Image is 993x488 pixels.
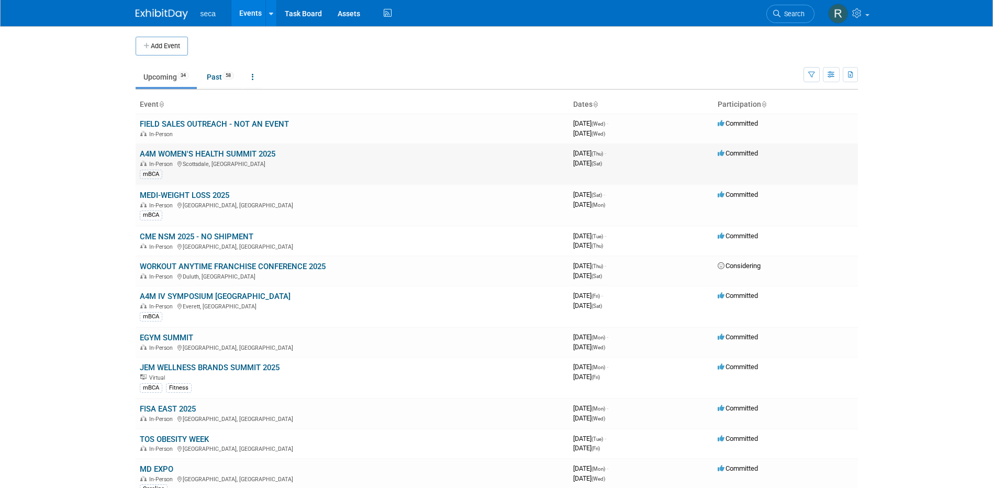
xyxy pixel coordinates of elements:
[140,374,147,380] img: Virtual Event
[140,343,565,351] div: [GEOGRAPHIC_DATA], [GEOGRAPHIC_DATA]
[592,273,602,279] span: (Sat)
[149,202,176,209] span: In-Person
[573,435,606,442] span: [DATE]
[592,436,603,442] span: (Tue)
[573,129,605,137] span: [DATE]
[592,364,605,370] span: (Mon)
[140,272,565,280] div: Duluth, [GEOGRAPHIC_DATA]
[601,292,603,300] span: -
[592,234,603,239] span: (Tue)
[149,374,168,381] span: Virtual
[592,416,605,422] span: (Wed)
[593,100,598,108] a: Sort by Start Date
[605,435,606,442] span: -
[140,131,147,136] img: In-Person Event
[140,414,565,423] div: [GEOGRAPHIC_DATA], [GEOGRAPHIC_DATA]
[140,363,280,372] a: JEM WELLNESS BRANDS SUMMIT 2025
[718,232,758,240] span: Committed
[592,161,602,167] span: (Sat)
[149,345,176,351] span: In-Person
[718,292,758,300] span: Committed
[140,201,565,209] div: [GEOGRAPHIC_DATA], [GEOGRAPHIC_DATA]
[149,446,176,452] span: In-Person
[573,444,600,452] span: [DATE]
[140,476,147,481] img: In-Person Event
[607,333,608,341] span: -
[718,404,758,412] span: Committed
[713,96,858,114] th: Participation
[569,96,713,114] th: Dates
[149,161,176,168] span: In-Person
[592,202,605,208] span: (Mon)
[140,210,162,220] div: mBCA
[573,414,605,422] span: [DATE]
[573,272,602,280] span: [DATE]
[140,312,162,321] div: mBCA
[607,464,608,472] span: -
[140,273,147,279] img: In-Person Event
[828,4,848,24] img: Rachel Jordan
[573,464,608,472] span: [DATE]
[592,335,605,340] span: (Mon)
[573,191,605,198] span: [DATE]
[573,404,608,412] span: [DATE]
[140,333,193,342] a: EGYM SUMMIT
[761,100,766,108] a: Sort by Participation Type
[140,416,147,421] img: In-Person Event
[140,464,173,474] a: MD EXPO
[718,464,758,472] span: Committed
[607,363,608,371] span: -
[592,466,605,472] span: (Mon)
[136,9,188,19] img: ExhibitDay
[140,202,147,207] img: In-Person Event
[718,262,761,270] span: Considering
[573,119,608,127] span: [DATE]
[136,67,197,87] a: Upcoming34
[592,374,600,380] span: (Fri)
[140,383,162,393] div: mBCA
[573,373,600,381] span: [DATE]
[592,446,600,451] span: (Fri)
[573,241,603,249] span: [DATE]
[140,119,289,129] a: FIELD SALES OUTREACH - NOT AN EVENT
[136,96,569,114] th: Event
[149,303,176,310] span: In-Person
[140,404,196,414] a: FISA EAST 2025
[573,232,606,240] span: [DATE]
[766,5,815,23] a: Search
[140,243,147,249] img: In-Person Event
[607,404,608,412] span: -
[140,446,147,451] img: In-Person Event
[605,262,606,270] span: -
[592,243,603,249] span: (Thu)
[140,444,565,452] div: [GEOGRAPHIC_DATA], [GEOGRAPHIC_DATA]
[573,333,608,341] span: [DATE]
[140,161,147,166] img: In-Person Event
[140,435,209,444] a: TOS OBESITY WEEK
[140,242,565,250] div: [GEOGRAPHIC_DATA], [GEOGRAPHIC_DATA]
[592,293,600,299] span: (Fri)
[718,363,758,371] span: Committed
[140,262,326,271] a: WORKOUT ANYTIME FRANCHISE CONFERENCE 2025
[592,345,605,350] span: (Wed)
[605,149,606,157] span: -
[592,131,605,137] span: (Wed)
[573,343,605,351] span: [DATE]
[140,303,147,308] img: In-Person Event
[607,119,608,127] span: -
[718,149,758,157] span: Committed
[592,263,603,269] span: (Thu)
[140,232,253,241] a: CME NSM 2025 - NO SHIPMENT
[140,474,565,483] div: [GEOGRAPHIC_DATA], [GEOGRAPHIC_DATA]
[222,72,234,80] span: 58
[149,416,176,423] span: In-Person
[140,292,291,301] a: A4M IV SYMPOSIUM [GEOGRAPHIC_DATA]
[573,149,606,157] span: [DATE]
[140,170,162,179] div: mBCA
[573,159,602,167] span: [DATE]
[200,9,216,18] span: seca
[140,302,565,310] div: Everett, [GEOGRAPHIC_DATA]
[605,232,606,240] span: -
[573,292,603,300] span: [DATE]
[573,302,602,309] span: [DATE]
